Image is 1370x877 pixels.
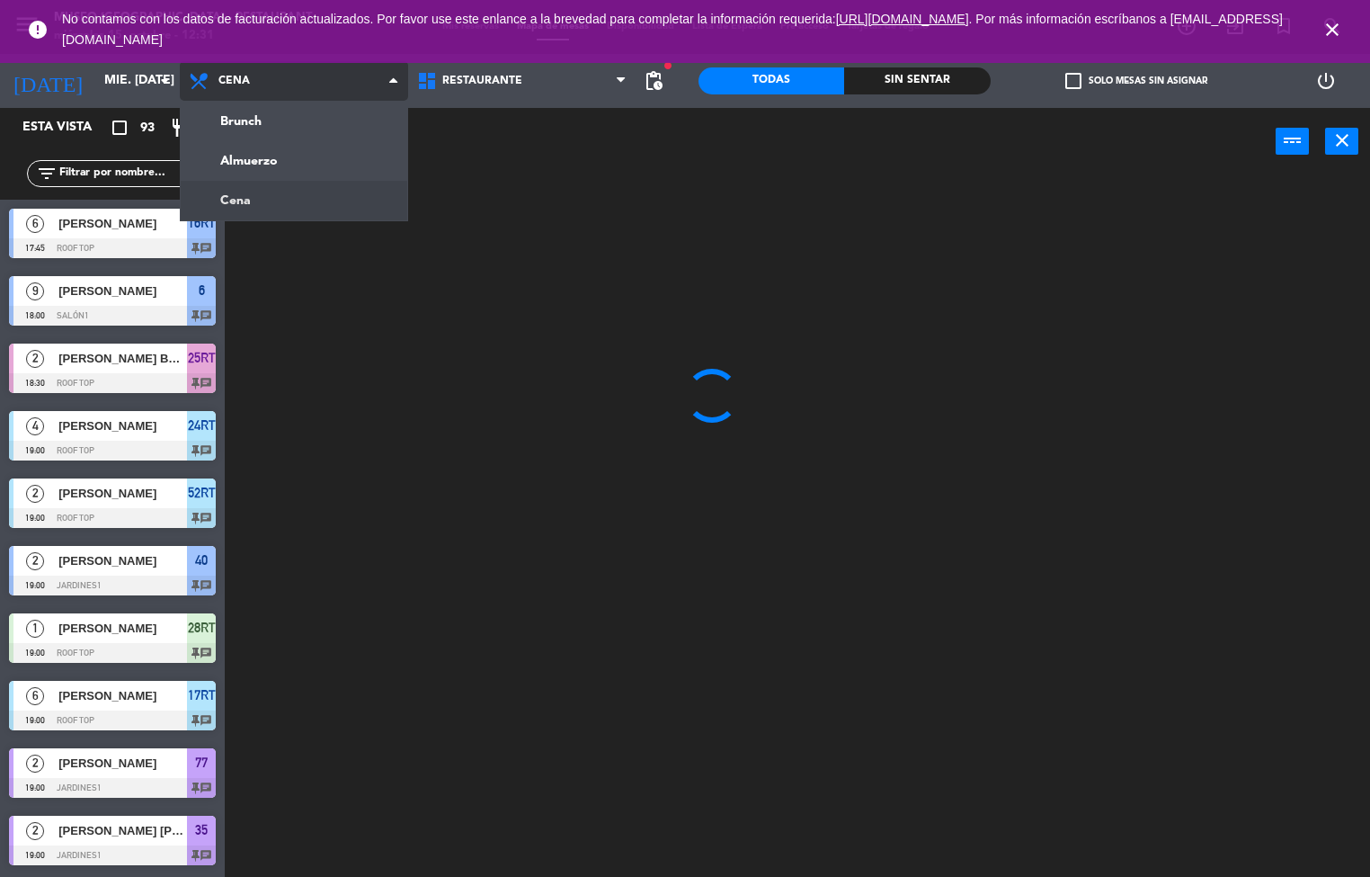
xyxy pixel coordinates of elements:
span: 2 [26,485,44,503]
button: close [1325,128,1358,155]
div: Esta vista [9,117,129,139]
span: 40 [195,550,208,571]
div: Todas [698,67,844,94]
span: 2 [26,350,44,368]
span: 25RT [188,347,216,369]
div: Sin sentar [844,67,990,94]
span: 2 [26,822,44,840]
i: crop_square [109,117,130,139]
label: Solo mesas sin asignar [1065,73,1207,89]
i: close [1321,19,1343,40]
span: [PERSON_NAME] [58,551,187,570]
span: 16RT [188,212,216,234]
a: [URL][DOMAIN_NAME] [836,12,969,26]
span: [PERSON_NAME] [58,214,187,233]
span: check_box_outline_blank [1065,73,1081,89]
span: 17RT [188,685,216,706]
span: [PERSON_NAME] [58,416,187,435]
span: [PERSON_NAME] [58,282,187,300]
span: Cena [218,75,250,87]
i: close [1331,130,1353,151]
span: 9 [26,282,44,300]
span: 6 [199,280,205,301]
span: 2 [26,552,44,570]
span: 93 [140,118,155,139]
i: error [27,19,49,40]
span: fiber_manual_record [663,60,673,71]
a: . Por más información escríbanos a [EMAIL_ADDRESS][DOMAIN_NAME] [62,12,1283,47]
a: Almuerzo [181,141,407,181]
span: 52RT [188,482,216,504]
span: 6 [26,215,44,233]
a: Cena [181,181,407,220]
i: filter_list [36,163,58,184]
span: 4 [26,417,44,435]
span: 6 [26,687,44,705]
a: Brunch [181,102,407,141]
i: power_input [1282,130,1303,151]
span: 77 [195,752,208,774]
span: [PERSON_NAME] [58,686,187,705]
i: restaurant [170,117,191,139]
span: 24RT [188,415,216,436]
span: 2 [26,755,44,773]
span: 35 [195,819,208,841]
span: pending_actions [643,70,664,92]
span: No contamos con los datos de facturación actualizados. Por favor use este enlance a la brevedad p... [62,12,1283,47]
span: [PERSON_NAME] [58,619,187,638]
span: [PERSON_NAME] [58,484,187,503]
span: [PERSON_NAME] Bufaico [58,349,187,368]
i: arrow_drop_down [154,70,175,92]
span: Restaurante [442,75,522,87]
input: Filtrar por nombre... [58,164,197,183]
button: power_input [1276,128,1309,155]
span: 1 [26,620,44,638]
span: [PERSON_NAME] [58,754,187,773]
span: [PERSON_NAME] [PERSON_NAME] [58,821,187,840]
i: power_settings_new [1315,70,1337,92]
span: 28RT [188,617,216,639]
